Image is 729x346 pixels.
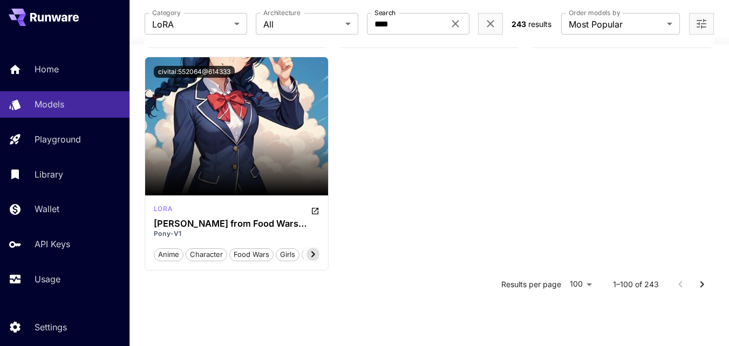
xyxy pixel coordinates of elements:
[569,18,663,31] span: Most Popular
[152,18,230,31] span: LoRA
[35,133,81,146] p: Playground
[528,19,551,29] span: results
[154,66,235,78] button: civitai:552064@614333
[154,204,172,217] div: Pony
[230,249,273,260] span: food wars
[186,249,227,260] span: character
[186,247,227,261] button: character
[484,17,497,31] button: Clear filters (1)
[302,249,367,260] span: [PERSON_NAME]
[501,279,561,290] p: Results per page
[276,247,299,261] button: girls
[566,276,596,292] div: 100
[35,273,60,286] p: Usage
[276,249,299,260] span: girls
[154,204,172,214] p: lora
[35,63,59,76] p: Home
[154,247,183,261] button: anime
[35,168,63,181] p: Library
[263,8,300,17] label: Architecture
[263,18,341,31] span: All
[35,321,67,334] p: Settings
[35,238,70,250] p: API Keys
[374,8,396,17] label: Search
[311,204,319,217] button: Open in CivitAI
[154,249,183,260] span: anime
[613,279,659,290] p: 1–100 of 243
[569,8,620,17] label: Order models by
[154,219,319,229] div: Tadokoro Megumi from Food Wars Pony
[35,202,59,215] p: Wallet
[35,98,64,111] p: Models
[512,19,526,29] span: 243
[229,247,274,261] button: food wars
[695,17,708,31] button: Open more filters
[691,274,713,295] button: Go to next page
[152,8,181,17] label: Category
[302,247,368,261] button: [PERSON_NAME]
[154,219,319,229] h3: [PERSON_NAME] from Food Wars Pony
[154,229,319,239] p: Pony-V1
